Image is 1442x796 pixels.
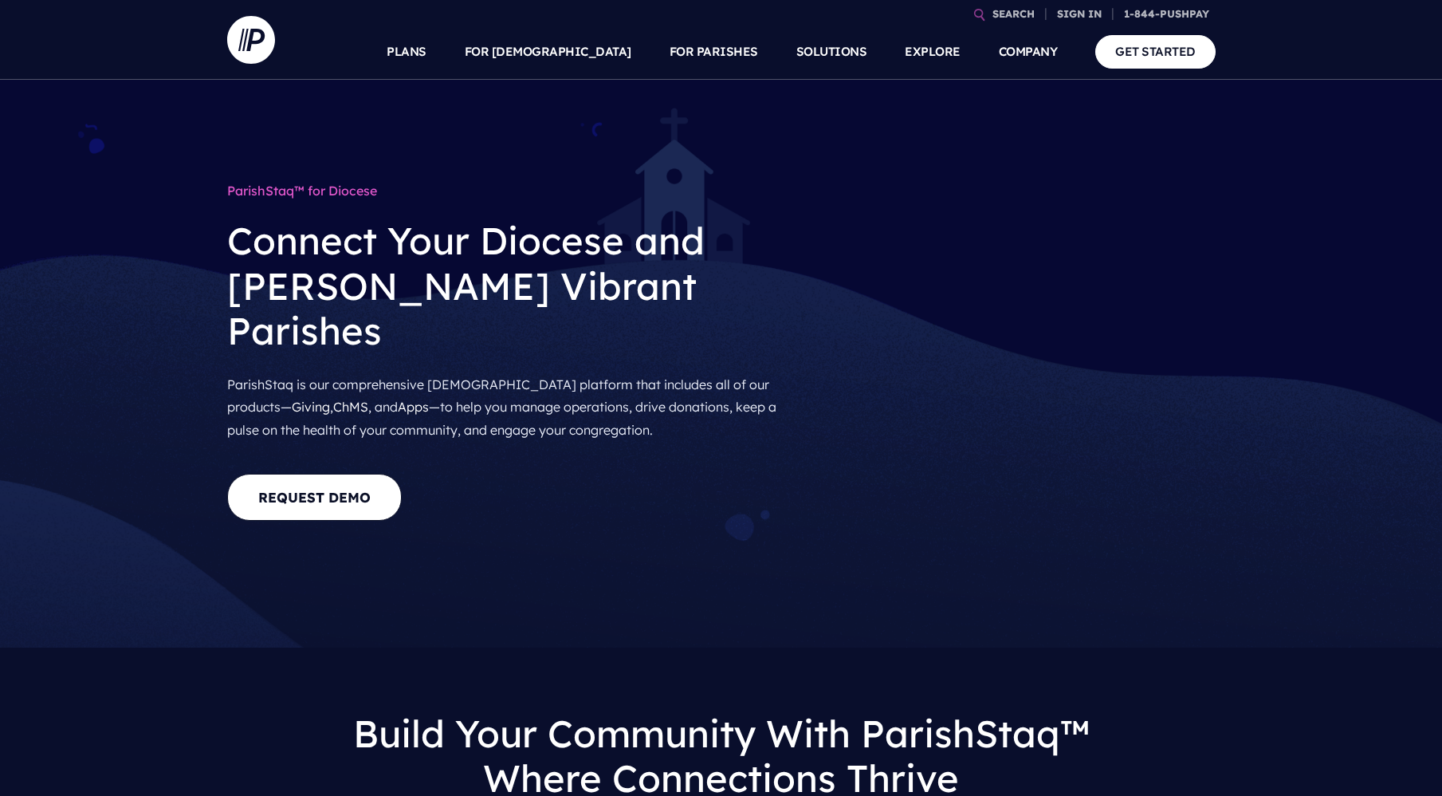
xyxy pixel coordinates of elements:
[465,24,631,80] a: FOR [DEMOGRAPHIC_DATA]
[1095,35,1216,68] a: GET STARTED
[999,24,1058,80] a: COMPANY
[227,474,402,521] a: REQUEST DEMO
[227,367,793,448] p: ParishStaq is our comprehensive [DEMOGRAPHIC_DATA] platform that includes all of our products— , ...
[227,175,793,206] h1: ParishStaq™ for Diocese
[227,206,793,366] h2: Connect Your Diocese and [PERSON_NAME] Vibrant Parishes
[292,399,330,415] a: Giving
[905,24,961,80] a: EXPLORE
[398,399,429,415] a: Apps
[387,24,426,80] a: PLANS
[333,399,368,415] a: ChMS
[796,24,867,80] a: SOLUTIONS
[670,24,758,80] a: FOR PARISHES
